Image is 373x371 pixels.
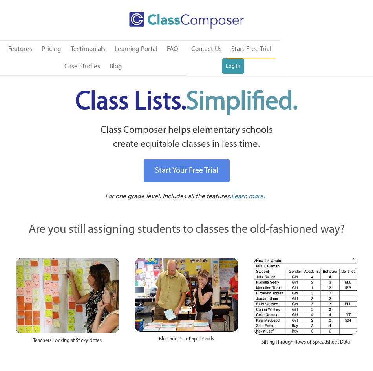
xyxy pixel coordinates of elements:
span: Start Your Free Trial [155,167,218,175]
img: Blue and Pink Paper Cards [135,258,238,332]
a: FAQ [163,41,182,58]
span: Learn more. [231,193,265,200]
div: Blue and Pink Paper Cards [135,332,238,351]
a: Log In [222,58,244,74]
span: Simplified. [186,90,298,115]
a: Features [4,41,36,58]
p: Class Composer helps elementary schools create equitable classes in less time. [8,123,365,152]
a: Start Your Free Trial [144,159,230,182]
a: Blog [106,58,126,75]
a: Start Free Trial [227,41,275,58]
img: Spreadsheets [254,258,357,335]
div: Teachers Looking at Sticky Notes [16,333,119,352]
img: Class Composer [129,12,244,29]
div: Sifting Through Rows of Spreadsheet Data [254,335,357,354]
span: Class Lists. [75,90,298,115]
a: Case Studies [60,58,104,75]
a: Testimonials [67,41,109,58]
a: Learning Portal [111,41,161,58]
a: Contact Us [187,41,226,58]
a: Pricing [38,41,65,58]
nav: Header Menu [186,41,280,74]
a: Learn more. [231,192,265,202]
img: Teachers Looking at Sticky Notes [16,258,119,333]
span: For one grade level. Includes all the features. [105,193,231,200]
p: Are you still assigning students to classes the old-fashioned way? [16,221,357,239]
